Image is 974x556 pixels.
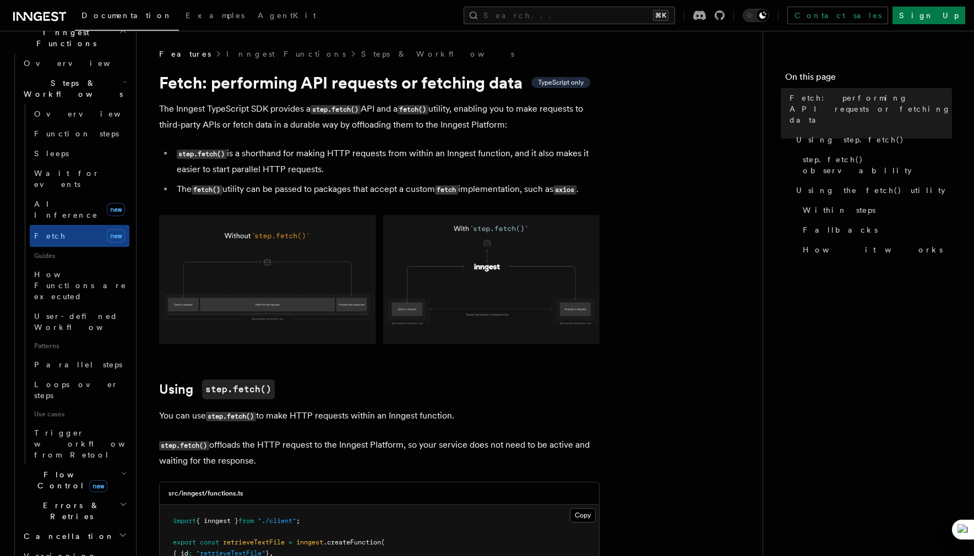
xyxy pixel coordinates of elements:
[19,496,129,526] button: Errors & Retries
[19,73,129,104] button: Steps & Workflows
[30,405,129,423] span: Use cases
[30,247,129,265] span: Guides
[323,538,381,546] span: .createFunction
[159,441,209,450] code: step.fetch()
[30,163,129,194] a: Wait for events
[75,3,179,31] a: Documentation
[296,517,300,525] span: ;
[30,144,129,163] a: Sleeps
[223,538,285,546] span: retrieveTextFile
[19,78,123,100] span: Steps & Workflows
[381,538,385,546] span: (
[192,185,222,195] code: fetch()
[361,48,514,59] a: Steps & Workflows
[34,149,69,158] span: Sleeps
[34,109,148,118] span: Overview
[743,9,769,22] button: Toggle dark mode
[81,11,172,20] span: Documentation
[553,185,576,195] code: axios
[107,229,125,243] span: new
[790,92,952,125] span: Fetch: performing API requests or fetching data
[792,180,952,200] a: Using the fetch() utility
[30,375,129,405] a: Loops over steps
[206,412,256,421] code: step.fetch()
[34,380,118,400] span: Loops over steps
[30,194,129,225] a: AI Inferencenew
[173,517,196,525] span: import
[34,270,127,301] span: How Functions are executed
[200,538,219,546] span: const
[796,185,945,196] span: Using the fetch() utility
[803,244,943,255] span: How it works
[168,489,243,498] h3: src/inngest/functions.ts
[34,200,98,219] span: AI Inference
[538,78,584,87] span: TypeScript only
[258,11,316,20] span: AgentKit
[798,240,952,260] a: How it works
[30,124,129,144] a: Function steps
[30,225,129,247] a: Fetchnew
[159,101,600,133] p: The Inngest TypeScript SDK provides a API and a utility, enabling you to make requests to third-p...
[196,517,238,525] span: { inngest }
[19,531,115,542] span: Cancellation
[798,150,952,180] a: step.fetch() observability
[177,150,227,159] code: step.fetch()
[311,105,361,114] code: step.fetch()
[792,130,952,150] a: Using step.fetch()
[464,7,675,24] button: Search...⌘K
[30,355,129,375] a: Parallel steps
[159,408,600,424] p: You can use to make HTTP requests within an Inngest function.
[787,7,888,24] a: Contact sales
[9,27,119,49] span: Inngest Functions
[296,538,323,546] span: inngest
[289,538,292,546] span: =
[251,3,323,30] a: AgentKit
[173,538,196,546] span: export
[570,508,596,522] button: Copy
[34,232,66,240] span: Fetch
[30,104,129,124] a: Overview
[9,23,129,53] button: Inngest Functions
[179,3,251,30] a: Examples
[803,224,878,235] span: Fallbacks
[238,517,254,525] span: from
[653,10,668,21] kbd: ⌘K
[173,146,600,177] li: is a shorthand for making HTTP requests from within an Inngest function, and it also makes it eas...
[159,73,600,92] h1: Fetch: performing API requests or fetching data
[89,480,107,492] span: new
[30,265,129,306] a: How Functions are executed
[34,312,133,332] span: User-defined Workflows
[19,104,129,465] div: Steps & Workflows
[803,205,875,216] span: Within steps
[19,526,129,546] button: Cancellation
[258,517,296,525] span: "./client"
[803,154,952,176] span: step.fetch() observability
[159,437,600,469] p: offloads the HTTP request to the Inngest Platform, so your service does not need to be active and...
[19,500,119,522] span: Errors & Retries
[226,48,346,59] a: Inngest Functions
[34,129,119,138] span: Function steps
[107,203,125,216] span: new
[19,465,129,496] button: Flow Controlnew
[159,48,211,59] span: Features
[785,70,952,88] h4: On this page
[34,360,122,369] span: Parallel steps
[798,220,952,240] a: Fallbacks
[435,185,458,195] code: fetch
[19,469,121,491] span: Flow Control
[30,423,129,465] a: Trigger workflows from Retool
[398,105,428,114] code: fetch()
[30,306,129,337] a: User-defined Workflows
[19,53,129,73] a: Overview
[159,379,275,399] a: Usingstep.fetch()
[159,215,600,344] img: Using Fetch offloads the HTTP request to the Inngest Platform
[785,88,952,130] a: Fetch: performing API requests or fetching data
[798,200,952,220] a: Within steps
[173,181,600,197] li: The utility can be passed to packages that accept a custom implementation, such as .
[186,11,244,20] span: Examples
[24,59,137,68] span: Overview
[34,169,100,189] span: Wait for events
[893,7,965,24] a: Sign Up
[202,379,275,399] code: step.fetch()
[796,134,904,145] span: Using step.fetch()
